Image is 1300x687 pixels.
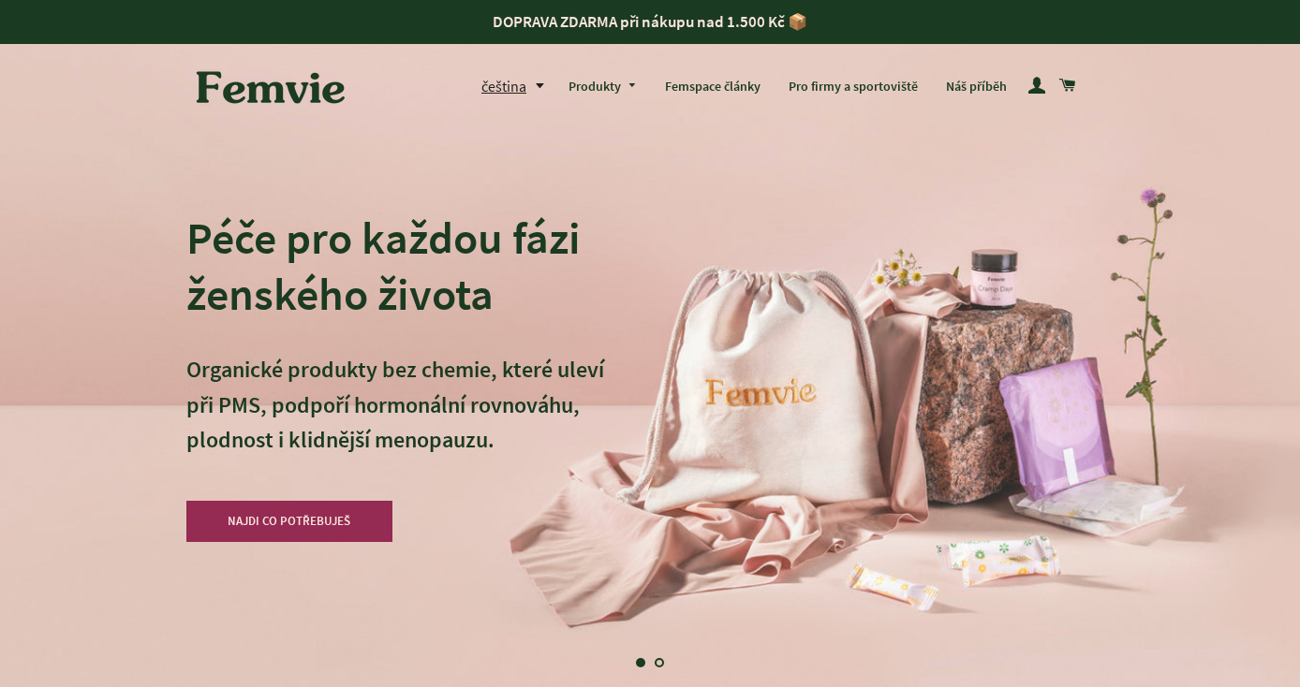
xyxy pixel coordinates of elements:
a: Produkty [554,63,652,111]
img: Femvie [186,58,355,116]
a: NAJDI CO POTŘEBUJEŠ [186,501,392,542]
h2: Péče pro každou fázi ženského života [186,210,604,322]
button: Předchozí snímek [175,640,222,687]
button: čeština [481,74,554,99]
a: Femspace články [651,63,775,111]
a: Pro firmy a sportoviště [775,63,932,111]
a: Náš příběh [932,63,1021,111]
p: Organické produkty bez chemie, které uleví při PMS, podpoří hormonální rovnováhu, plodnost i klid... [186,352,604,492]
button: Další snímek [1073,640,1120,687]
a: Načíst snímek 2 [650,653,669,672]
a: Posun 1, aktuální [631,653,650,672]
